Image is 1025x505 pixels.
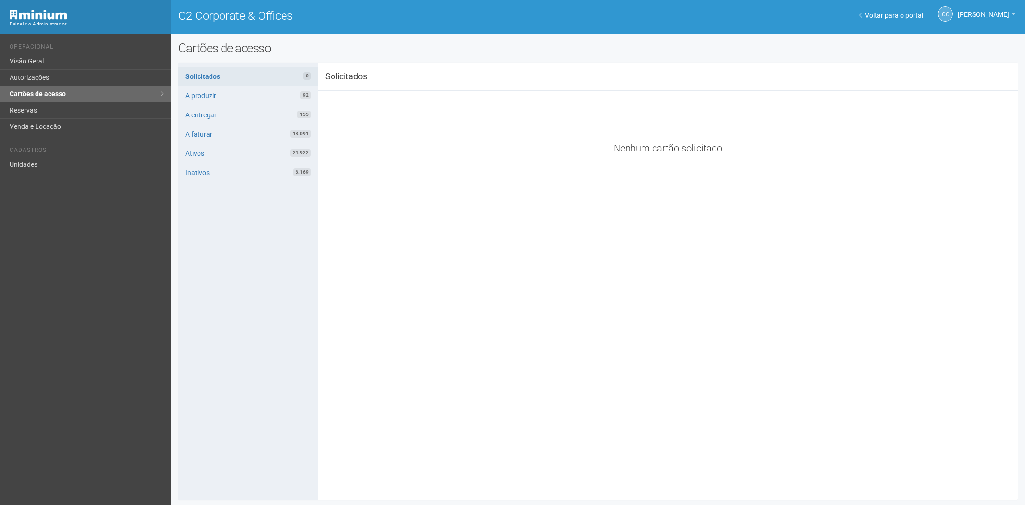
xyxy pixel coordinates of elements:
img: Minium [10,10,67,20]
span: Nenhum cartão solicitado [614,142,722,154]
span: 13.091 [290,130,311,138]
a: A produzir92 [178,87,318,105]
span: 155 [297,111,311,118]
span: Camila Catarina Lima [958,1,1009,18]
a: Solicitados0 [178,67,318,86]
a: Inativos6.169 [178,164,318,182]
a: CC [938,6,953,22]
a: A entregar155 [178,106,318,124]
span: 0 [303,72,311,80]
span: 6.169 [293,168,311,176]
div: Painel do Administrador [10,20,164,28]
span: 24.922 [290,149,311,157]
li: Cadastros [10,147,164,157]
a: Ativos24.922 [178,144,318,163]
li: Operacional [10,43,164,53]
h1: O2 Corporate & Offices [178,10,591,22]
a: [PERSON_NAME] [958,12,1015,20]
a: A faturar13.091 [178,125,318,143]
h3: Solicitados [318,72,435,81]
h2: Cartões de acesso [178,41,1018,55]
a: Voltar para o portal [859,12,923,19]
span: 92 [300,91,311,99]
